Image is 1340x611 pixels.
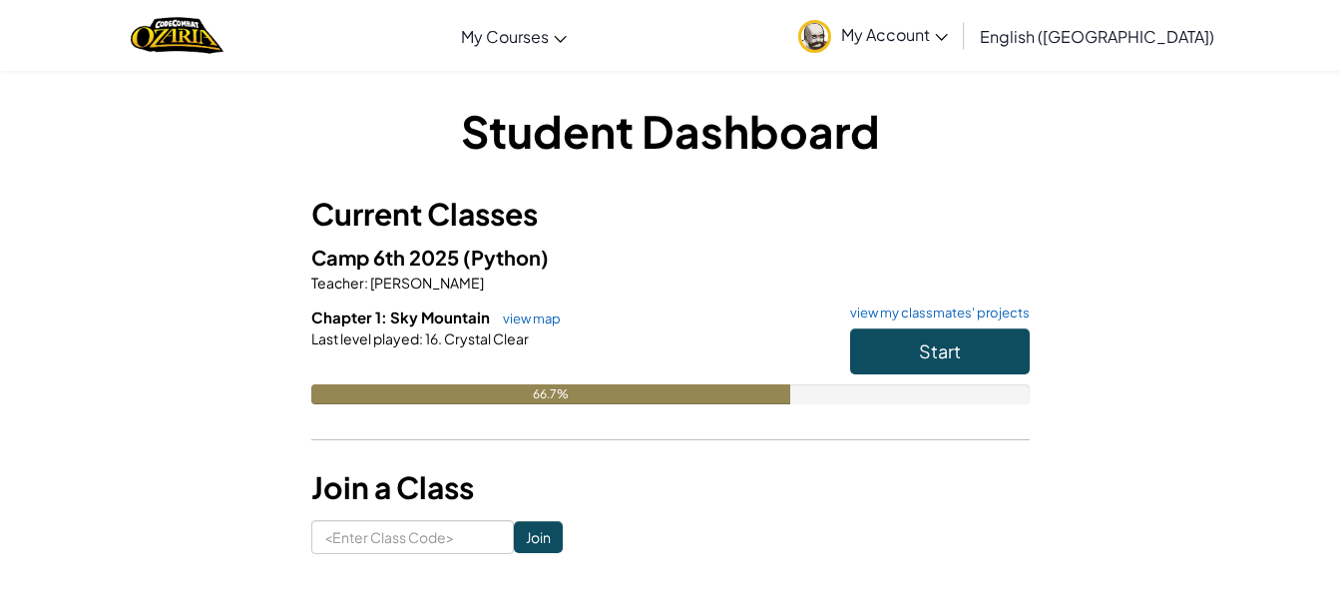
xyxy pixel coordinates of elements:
[311,329,419,347] span: Last level played
[970,9,1224,63] a: English ([GEOGRAPHIC_DATA])
[461,26,549,47] span: My Courses
[841,24,948,45] span: My Account
[364,274,368,292] span: :
[442,329,529,347] span: Crystal Clear
[131,15,223,56] a: Ozaria by CodeCombat logo
[451,9,577,63] a: My Courses
[423,329,442,347] span: 16.
[311,274,364,292] span: Teacher
[311,384,790,404] div: 66.7%
[463,245,549,270] span: (Python)
[311,465,1030,510] h3: Join a Class
[919,339,961,362] span: Start
[514,521,563,553] input: Join
[311,245,463,270] span: Camp 6th 2025
[131,15,223,56] img: Home
[840,306,1030,319] a: view my classmates' projects
[980,26,1214,47] span: English ([GEOGRAPHIC_DATA])
[311,307,493,326] span: Chapter 1: Sky Mountain
[493,310,561,326] a: view map
[311,100,1030,162] h1: Student Dashboard
[798,20,831,53] img: avatar
[419,329,423,347] span: :
[368,274,484,292] span: [PERSON_NAME]
[850,328,1030,374] button: Start
[311,192,1030,237] h3: Current Classes
[788,4,958,67] a: My Account
[311,520,514,554] input: <Enter Class Code>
